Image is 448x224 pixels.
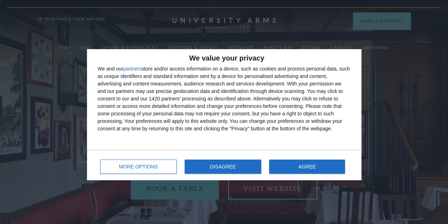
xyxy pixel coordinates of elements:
[98,65,351,132] div: We and our store and/or access information on a device, such as cookies and process personal data...
[98,54,351,62] h2: We value your privacy
[298,164,316,169] span: AGREE
[87,49,361,180] div: qc-cmp2-ui
[210,164,236,169] span: DISAGREE
[123,66,141,71] button: partners
[119,164,158,169] span: MORE OPTIONS
[185,160,261,174] button: DISAGREE
[100,160,177,174] button: MORE OPTIONS
[269,160,345,174] button: AGREE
